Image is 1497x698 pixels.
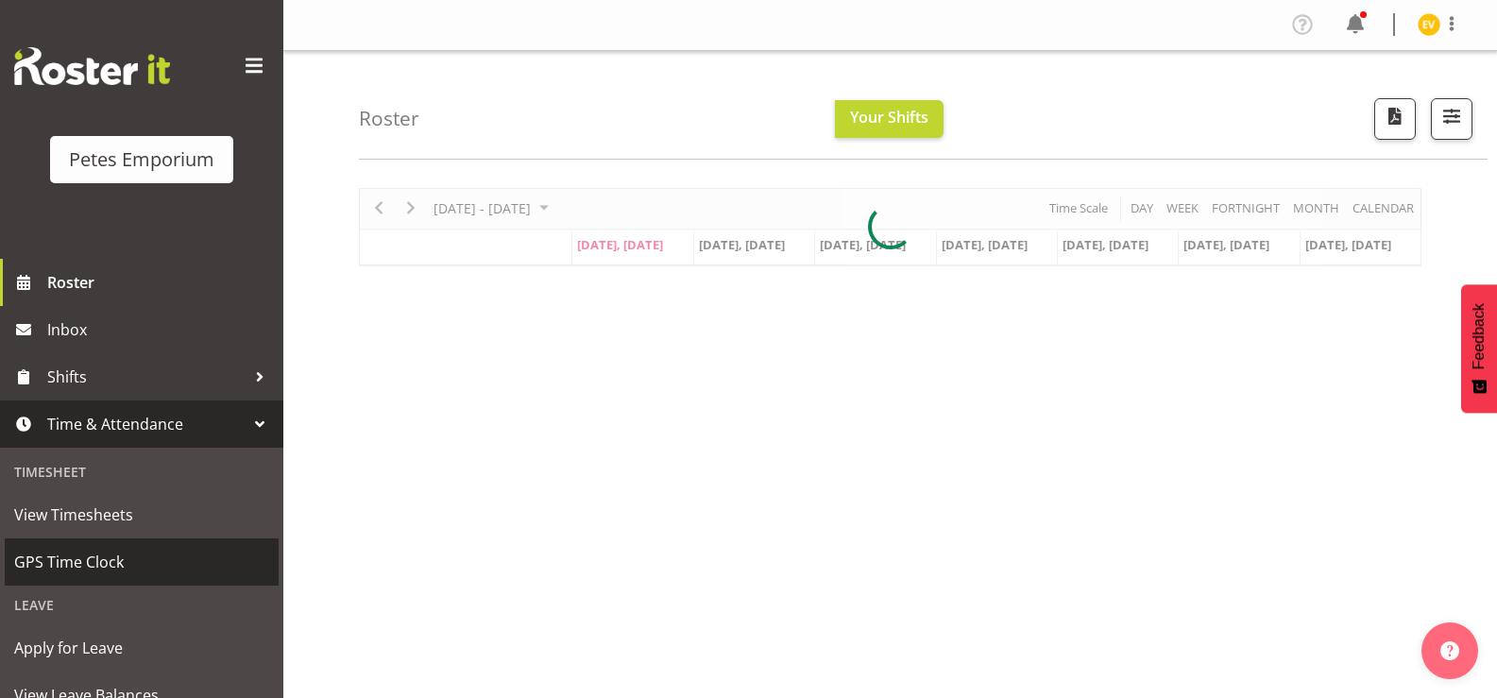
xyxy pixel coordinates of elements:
[1471,303,1488,369] span: Feedback
[1374,98,1416,140] button: Download a PDF of the roster according to the set date range.
[5,491,279,538] a: View Timesheets
[1418,13,1440,36] img: eva-vailini10223.jpg
[850,107,928,128] span: Your Shifts
[1461,284,1497,413] button: Feedback - Show survey
[5,624,279,672] a: Apply for Leave
[5,538,279,586] a: GPS Time Clock
[5,452,279,491] div: Timesheet
[1431,98,1472,140] button: Filter Shifts
[1440,641,1459,660] img: help-xxl-2.png
[69,145,214,174] div: Petes Emporium
[47,268,274,297] span: Roster
[47,410,246,438] span: Time & Attendance
[14,548,269,576] span: GPS Time Clock
[14,47,170,85] img: Rosterit website logo
[5,586,279,624] div: Leave
[835,100,944,138] button: Your Shifts
[14,634,269,662] span: Apply for Leave
[14,501,269,529] span: View Timesheets
[359,108,419,129] h4: Roster
[47,315,274,344] span: Inbox
[47,363,246,391] span: Shifts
